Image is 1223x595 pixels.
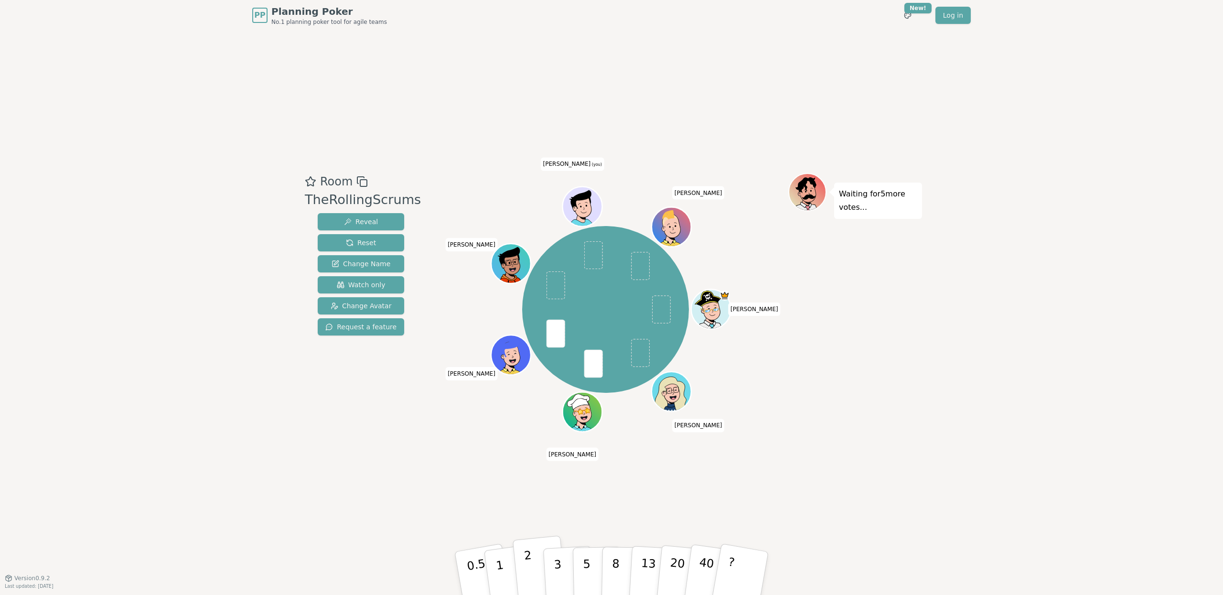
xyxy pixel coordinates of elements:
button: Reset [318,234,404,251]
span: Last updated: [DATE] [5,584,54,589]
a: PPPlanning PokerNo.1 planning poker tool for agile teams [252,5,387,26]
span: Click to change your name [672,419,725,433]
p: Waiting for 5 more votes... [839,187,917,214]
span: Samuel is the host [719,291,730,301]
span: Planning Poker [271,5,387,18]
div: TheRollingScrums [305,190,421,210]
span: Click to change your name [541,158,604,171]
span: PP [254,10,265,21]
span: Version 0.9.2 [14,574,50,582]
button: Click to change your avatar [563,188,601,226]
div: New! [904,3,932,13]
span: Change Avatar [331,301,392,311]
span: Click to change your name [445,367,498,380]
span: Change Name [332,259,390,269]
button: Watch only [318,276,404,293]
span: Click to change your name [546,448,599,461]
span: Click to change your name [672,186,725,200]
span: Click to change your name [445,238,498,251]
button: Request a feature [318,318,404,335]
button: Add as favourite [305,173,316,190]
button: Version0.9.2 [5,574,50,582]
span: Room [320,173,353,190]
span: No.1 planning poker tool for agile teams [271,18,387,26]
span: Click to change your name [728,303,781,316]
span: Watch only [337,280,386,290]
button: Change Avatar [318,297,404,314]
span: Reveal [344,217,378,227]
a: Log in [935,7,971,24]
button: Reveal [318,213,404,230]
button: New! [899,7,916,24]
span: Reset [346,238,376,248]
span: (you) [590,163,602,167]
span: Request a feature [325,322,397,332]
button: Change Name [318,255,404,272]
